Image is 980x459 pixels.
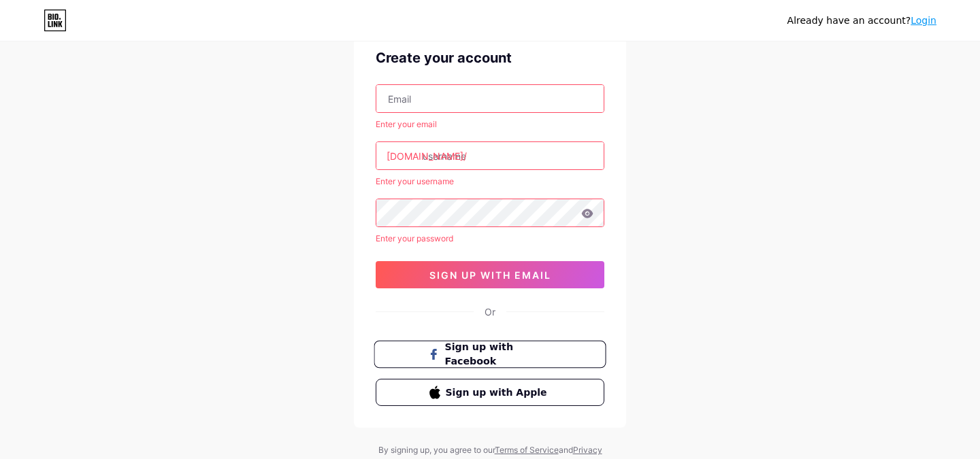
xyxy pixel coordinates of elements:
div: Or [485,305,495,319]
a: Login [911,15,936,26]
button: sign up with email [376,261,604,288]
button: Sign up with Facebook [374,341,606,369]
div: Create your account [376,48,604,68]
input: Email [376,85,604,112]
span: Sign up with Facebook [445,340,552,369]
div: Enter your username [376,175,604,188]
span: Sign up with Apple [446,386,551,400]
span: sign up with email [429,269,551,281]
a: Terms of Service [495,445,559,455]
button: Sign up with Apple [376,379,604,406]
input: username [376,142,604,169]
div: [DOMAIN_NAME]/ [387,149,467,163]
a: Sign up with Facebook [376,341,604,368]
div: Enter your email [376,118,604,131]
div: Already have an account? [787,14,936,28]
div: Enter your password [376,233,604,245]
